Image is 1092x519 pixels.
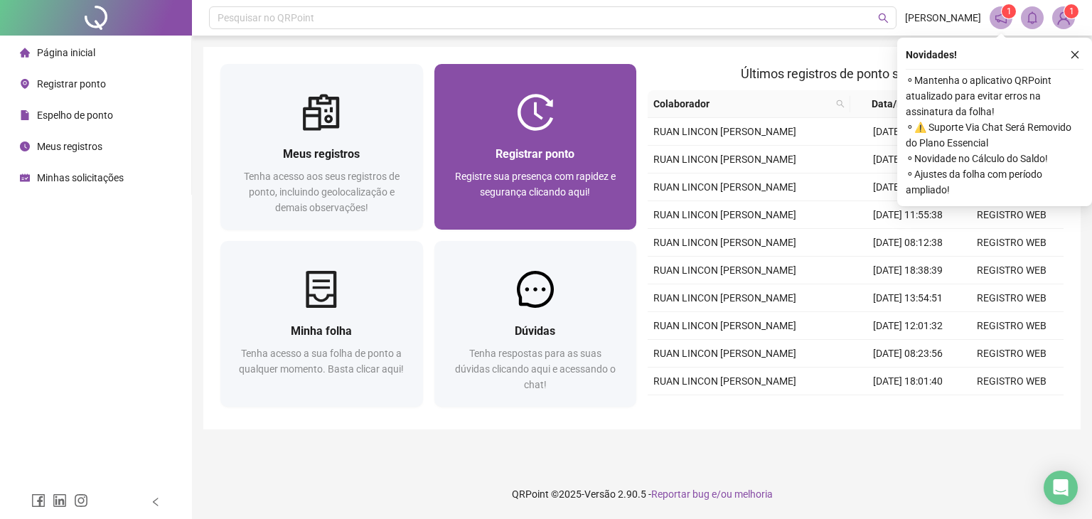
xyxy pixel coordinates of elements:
span: RUAN LINCON [PERSON_NAME] [653,154,796,165]
span: instagram [74,493,88,508]
span: Tenha acesso aos seus registros de ponto, incluindo geolocalização e demais observações! [244,171,400,213]
span: RUAN LINCON [PERSON_NAME] [653,237,796,248]
span: notification [995,11,1007,24]
span: Versão [584,488,616,500]
span: Registrar ponto [496,147,574,161]
span: left [151,497,161,507]
span: Página inicial [37,47,95,58]
a: DúvidasTenha respostas para as suas dúvidas clicando aqui e acessando o chat! [434,241,637,407]
td: REGISTRO WEB [960,395,1064,423]
span: 1 [1069,6,1074,16]
span: Últimos registros de ponto sincronizados [741,66,970,81]
span: bell [1026,11,1039,24]
span: Tenha acesso a sua folha de ponto a qualquer momento. Basta clicar aqui! [239,348,404,375]
td: REGISTRO WEB [960,201,1064,229]
span: Tenha respostas para as suas dúvidas clicando aqui e acessando o chat! [455,348,616,390]
sup: Atualize o seu contato no menu Meus Dados [1064,4,1078,18]
span: facebook [31,493,45,508]
span: RUAN LINCON [PERSON_NAME] [653,375,796,387]
td: [DATE] 13:49:30 [856,395,960,423]
a: Minha folhaTenha acesso a sua folha de ponto a qualquer momento. Basta clicar aqui! [220,241,423,407]
span: close [1070,50,1080,60]
td: [DATE] 13:54:51 [856,284,960,312]
span: 1 [1007,6,1012,16]
td: REGISTRO WEB [960,229,1064,257]
a: Meus registrosTenha acesso aos seus registros de ponto, incluindo geolocalização e demais observa... [220,64,423,230]
span: file [20,110,30,120]
span: Registre sua presença com rapidez e segurança clicando aqui! [455,171,616,198]
span: RUAN LINCON [PERSON_NAME] [653,320,796,331]
span: search [836,100,845,108]
span: clock-circle [20,141,30,151]
span: Meus registros [283,147,360,161]
img: 83907 [1053,7,1074,28]
span: RUAN LINCON [PERSON_NAME] [653,348,796,359]
span: RUAN LINCON [PERSON_NAME] [653,264,796,276]
span: schedule [20,173,30,183]
td: REGISTRO WEB [960,284,1064,312]
div: Open Intercom Messenger [1044,471,1078,505]
span: [PERSON_NAME] [905,10,981,26]
span: ⚬ Mantenha o aplicativo QRPoint atualizado para evitar erros na assinatura da folha! [906,73,1083,119]
span: environment [20,79,30,89]
span: ⚬ ⚠️ Suporte Via Chat Será Removido do Plano Essencial [906,119,1083,151]
th: Data/Hora [850,90,951,118]
span: Meus registros [37,141,102,152]
span: Reportar bug e/ou melhoria [651,488,773,500]
td: [DATE] 08:12:38 [856,229,960,257]
span: Espelho de ponto [37,109,113,121]
span: RUAN LINCON [PERSON_NAME] [653,181,796,193]
span: Colaborador [653,96,830,112]
td: [DATE] 13:06:27 [856,173,960,201]
span: RUAN LINCON [PERSON_NAME] [653,292,796,304]
span: search [878,13,889,23]
span: search [833,93,847,114]
td: REGISTRO WEB [960,340,1064,368]
td: REGISTRO WEB [960,368,1064,395]
a: Registrar pontoRegistre sua presença com rapidez e segurança clicando aqui! [434,64,637,230]
span: linkedin [53,493,67,508]
td: [DATE] 18:01:40 [856,368,960,395]
span: Novidades ! [906,47,957,63]
td: REGISTRO WEB [960,257,1064,284]
span: Minhas solicitações [37,172,124,183]
span: Dúvidas [515,324,555,338]
span: RUAN LINCON [PERSON_NAME] [653,209,796,220]
td: [DATE] 18:46:45 [856,146,960,173]
span: Data/Hora [856,96,934,112]
span: ⚬ Ajustes da folha com período ampliado! [906,166,1083,198]
td: [DATE] 11:55:38 [856,201,960,229]
td: [DATE] 18:38:39 [856,257,960,284]
sup: 1 [1002,4,1016,18]
td: [DATE] 12:01:32 [856,312,960,340]
span: Registrar ponto [37,78,106,90]
span: home [20,48,30,58]
span: ⚬ Novidade no Cálculo do Saldo! [906,151,1083,166]
span: Minha folha [291,324,352,338]
span: RUAN LINCON [PERSON_NAME] [653,126,796,137]
td: [DATE] 08:23:56 [856,340,960,368]
td: [DATE] 08:07:16 [856,118,960,146]
td: REGISTRO WEB [960,312,1064,340]
footer: QRPoint © 2025 - 2.90.5 - [192,469,1092,519]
